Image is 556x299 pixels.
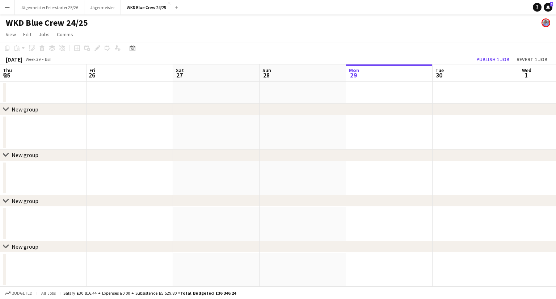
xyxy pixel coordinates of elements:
[180,290,236,296] span: Total Budgeted £36 346.24
[435,67,444,73] span: Tue
[12,106,38,113] div: New group
[6,17,88,28] h1: WKD Blue Crew 24/25
[121,0,172,14] button: WKD Blue Crew 24/25
[521,71,531,79] span: 1
[57,31,73,38] span: Comms
[12,151,38,159] div: New group
[84,0,121,14] button: Jägermeister
[40,290,57,296] span: All jobs
[434,71,444,79] span: 30
[12,291,33,296] span: Budgeted
[20,30,34,39] a: Edit
[15,0,84,14] button: Jägermeister Feierstarter 25/26
[544,3,552,12] a: 5
[175,71,184,79] span: 27
[2,71,12,79] span: 25
[23,31,31,38] span: Edit
[6,56,22,63] div: [DATE]
[63,290,236,296] div: Salary £30 816.44 + Expenses £0.00 + Subsistence £5 529.80 =
[262,67,271,73] span: Sun
[176,67,184,73] span: Sat
[542,18,550,27] app-user-avatar: Lucy Hillier
[550,2,553,7] span: 5
[12,243,38,250] div: New group
[522,67,531,73] span: Wed
[36,30,52,39] a: Jobs
[12,197,38,205] div: New group
[54,30,76,39] a: Comms
[349,67,359,73] span: Mon
[45,56,52,62] div: BST
[89,67,95,73] span: Fri
[514,55,550,64] button: Revert 1 job
[261,71,271,79] span: 28
[6,31,16,38] span: View
[4,289,34,297] button: Budgeted
[24,56,42,62] span: Week 39
[473,55,512,64] button: Publish 1 job
[39,31,50,38] span: Jobs
[348,71,359,79] span: 29
[3,67,12,73] span: Thu
[3,30,19,39] a: View
[88,71,95,79] span: 26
